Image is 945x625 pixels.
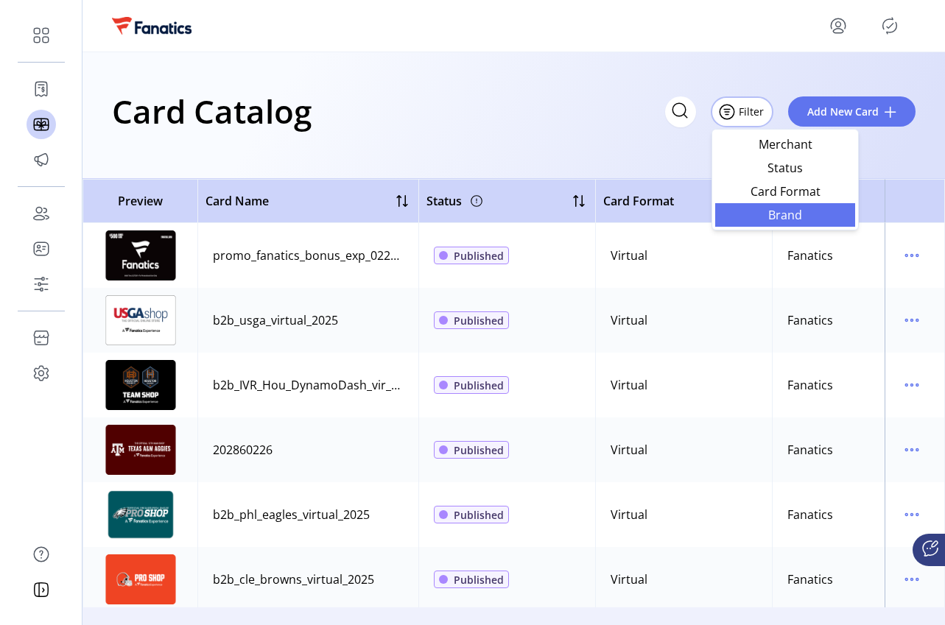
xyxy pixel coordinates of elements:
[112,17,192,34] img: logo
[91,192,190,210] span: Preview
[454,378,504,393] span: Published
[787,506,833,523] div: Fanatics
[104,230,178,280] img: preview
[104,490,178,540] img: preview
[213,376,404,394] div: b2b_IVR_Hou_DynamoDash_vir_2025
[104,295,178,345] img: preview
[454,442,504,458] span: Published
[715,133,855,156] li: Merchant
[788,96,916,127] button: Add New Card
[900,438,924,462] button: menu
[739,104,764,119] span: Filter
[611,311,647,329] div: Virtual
[426,189,485,213] div: Status
[611,441,647,459] div: Virtual
[112,85,312,137] h1: Card Catalog
[715,156,855,180] li: Status
[878,14,902,38] button: Publisher Panel
[213,506,370,523] div: b2b_phl_eagles_virtual_2025
[715,203,855,227] li: Brand
[900,308,924,332] button: menu
[787,441,833,459] div: Fanatics
[724,162,846,174] span: Status
[213,571,374,588] div: b2b_cle_browns_virtual_2025
[787,247,833,264] div: Fanatics
[104,554,178,604] img: preview
[900,568,924,591] button: menu
[665,96,696,127] input: Search
[454,572,504,587] span: Published
[711,96,773,127] button: Filter Button
[454,313,504,328] span: Published
[611,506,647,523] div: Virtual
[454,248,504,264] span: Published
[611,247,647,264] div: Virtual
[213,311,338,329] div: b2b_usga_virtual_2025
[900,244,924,267] button: menu
[900,373,924,397] button: menu
[787,376,833,394] div: Fanatics
[715,180,855,203] li: Card Format
[213,247,404,264] div: promo_fanatics_bonus_exp_022726
[213,441,273,459] div: 202860226
[826,14,850,38] button: menu
[611,376,647,394] div: Virtual
[603,192,674,210] span: Card Format
[787,311,833,329] div: Fanatics
[724,186,846,197] span: Card Format
[454,507,504,523] span: Published
[611,571,647,588] div: Virtual
[724,138,846,150] span: Merchant
[104,425,178,475] img: preview
[104,360,178,410] img: preview
[807,104,879,119] span: Add New Card
[900,503,924,526] button: menu
[205,192,269,210] span: Card Name
[787,571,833,588] div: Fanatics
[724,209,846,221] span: Brand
